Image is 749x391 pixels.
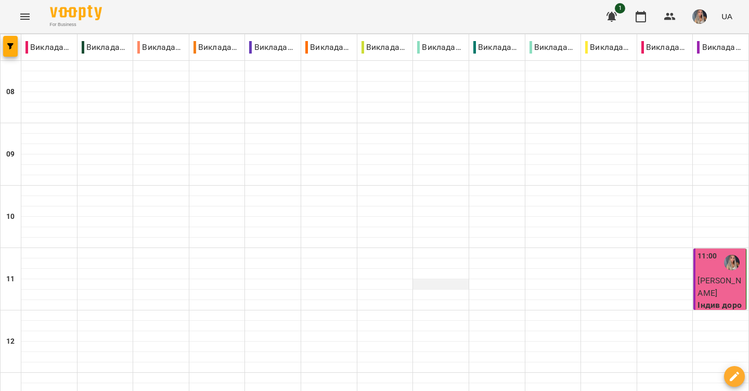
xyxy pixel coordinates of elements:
p: Викладач_Христина [697,41,744,54]
p: Викладач_Галина [137,41,185,54]
p: Викладач_Ірина [249,41,296,54]
p: Викладач_Наталя [361,41,409,54]
span: 1 [615,3,625,14]
p: Викладач _Катерина [82,41,129,54]
img: d9d45dfaca939939c7a8df8fb5c98c46.jpg [692,9,707,24]
p: Викладач_Ольга [530,41,577,54]
button: UA [717,7,737,26]
label: 11:00 [698,251,717,262]
p: Викладач_Роксолана [585,41,632,54]
img: Домнич Христина [724,255,740,270]
img: Voopty Logo [50,5,102,20]
h6: 09 [6,149,15,160]
h6: 08 [6,86,15,98]
p: Викладач_Оксана Доля [473,41,521,54]
button: Menu [12,4,37,29]
p: Викладач_Катерина [PERSON_NAME]. [305,41,353,54]
h6: 10 [6,211,15,223]
p: Викладач _Інна [25,41,73,54]
span: UA [721,11,732,22]
p: Викладач_Оксана [417,41,464,54]
h6: 12 [6,336,15,347]
span: [PERSON_NAME] [698,276,741,298]
p: Викладач_Тетяна [641,41,689,54]
p: Індив дорослі німецька рівень А0-В1 [698,299,744,348]
span: For Business [50,21,102,28]
h6: 11 [6,273,15,285]
p: Викладач_Іванна [193,41,241,54]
